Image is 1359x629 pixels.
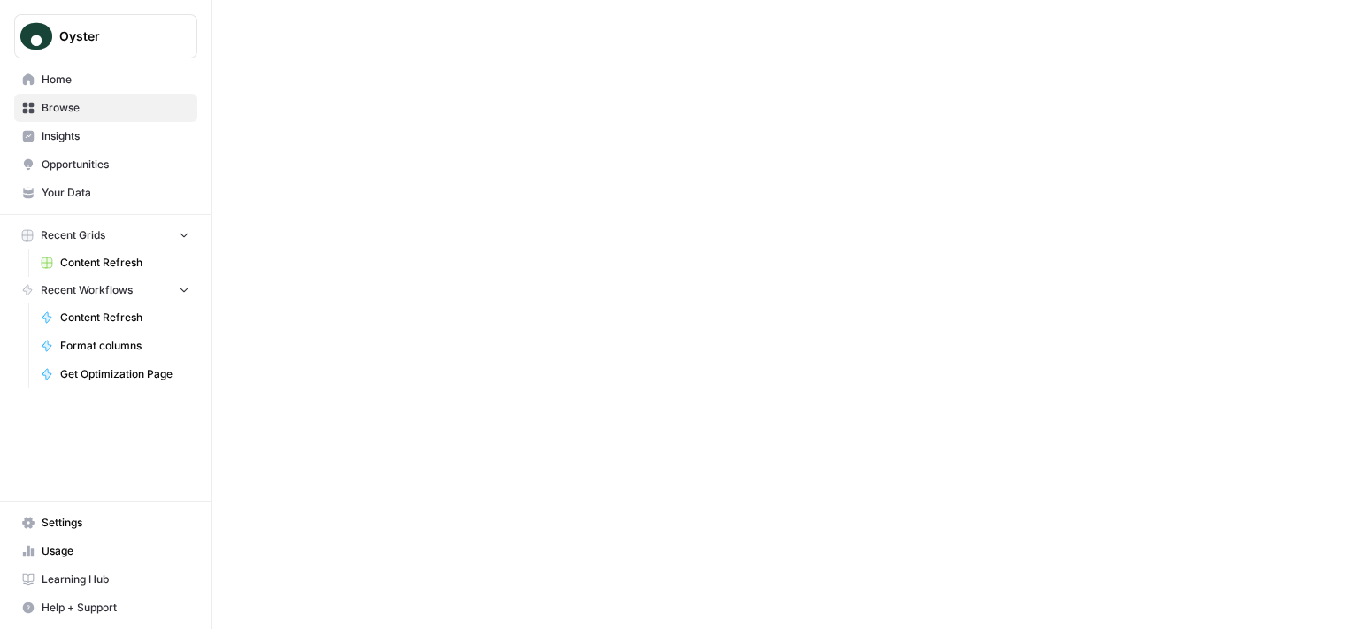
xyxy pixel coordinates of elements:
span: Opportunities [42,157,189,173]
span: Content Refresh [60,310,189,326]
img: Oyster Logo [20,20,52,52]
span: Content Refresh [60,255,189,271]
span: Recent Grids [41,227,105,243]
span: Get Optimization Page [60,366,189,382]
a: Settings [14,509,197,537]
a: Get Optimization Page [33,360,197,388]
a: Home [14,65,197,94]
button: Recent Workflows [14,277,197,303]
span: Learning Hub [42,571,189,587]
a: Your Data [14,179,197,207]
span: Format columns [60,338,189,354]
a: Learning Hub [14,565,197,594]
span: Home [42,72,189,88]
a: Usage [14,537,197,565]
span: Insights [42,128,189,144]
span: Usage [42,543,189,559]
span: Recent Workflows [41,282,133,298]
a: Format columns [33,332,197,360]
button: Workspace: Oyster [14,14,197,58]
span: Oyster [59,27,166,45]
span: Settings [42,515,189,531]
button: Recent Grids [14,222,197,249]
a: Insights [14,122,197,150]
a: Content Refresh [33,249,197,277]
a: Browse [14,94,197,122]
span: Help + Support [42,600,189,616]
span: Your Data [42,185,189,201]
a: Content Refresh [33,303,197,332]
a: Opportunities [14,150,197,179]
button: Help + Support [14,594,197,622]
span: Browse [42,100,189,116]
